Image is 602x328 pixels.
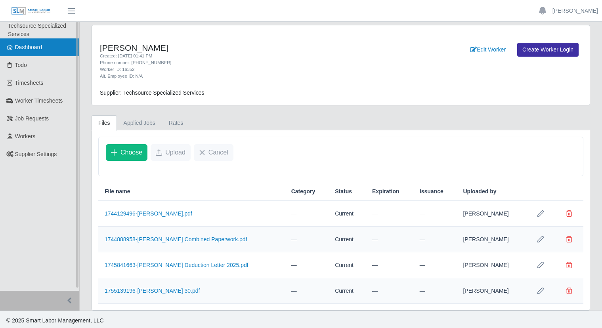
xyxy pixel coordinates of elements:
[15,115,49,122] span: Job Requests
[105,262,248,268] a: 1745841663-[PERSON_NAME] Deduction Letter 2025.pdf
[463,187,496,196] span: Uploaded by
[105,288,200,294] a: 1755139196-[PERSON_NAME] 30.pdf
[100,59,376,66] div: Phone number: [PHONE_NUMBER]
[15,97,63,104] span: Worker Timesheets
[15,133,36,139] span: Workers
[105,187,130,196] span: File name
[335,187,352,196] span: Status
[517,43,579,57] a: Create Worker Login
[366,252,413,278] td: —
[15,80,44,86] span: Timesheets
[285,227,329,252] td: —
[329,201,366,227] td: Current
[457,278,526,304] td: [PERSON_NAME]
[413,252,457,278] td: —
[561,257,577,273] button: Delete file
[413,278,457,304] td: —
[162,115,190,131] a: Rates
[533,206,548,221] button: Row Edit
[561,283,577,299] button: Delete file
[15,44,42,50] span: Dashboard
[413,201,457,227] td: —
[151,144,191,161] button: Upload
[457,252,526,278] td: [PERSON_NAME]
[329,252,366,278] td: Current
[457,201,526,227] td: [PERSON_NAME]
[413,227,457,252] td: —
[6,317,103,324] span: © 2025 Smart Labor Management, LLC
[15,62,27,68] span: Todo
[533,283,548,299] button: Row Edit
[465,43,511,57] a: Edit Worker
[457,227,526,252] td: [PERSON_NAME]
[329,227,366,252] td: Current
[100,73,376,80] div: Alt. Employee ID: N/A
[11,7,51,15] img: SLM Logo
[105,236,247,242] a: 1744888958-[PERSON_NAME] Combined Paperwork.pdf
[285,278,329,304] td: —
[561,231,577,247] button: Delete file
[106,144,147,161] button: Choose
[366,201,413,227] td: —
[100,66,376,73] div: Worker ID: 16352
[533,257,548,273] button: Row Edit
[366,278,413,304] td: —
[372,187,399,196] span: Expiration
[105,210,192,217] a: 1744129496-[PERSON_NAME].pdf
[552,7,598,15] a: [PERSON_NAME]
[285,201,329,227] td: —
[561,206,577,221] button: Delete file
[366,227,413,252] td: —
[100,43,376,53] h4: [PERSON_NAME]
[117,115,162,131] a: Applied Jobs
[8,23,66,37] span: Techsource Specialized Services
[194,144,233,161] button: Cancel
[533,231,548,247] button: Row Edit
[92,115,117,131] a: Files
[208,148,228,157] span: Cancel
[420,187,443,196] span: Issuance
[100,90,204,96] span: Supplier: Techsource Specialized Services
[285,252,329,278] td: —
[15,151,57,157] span: Supplier Settings
[291,187,315,196] span: Category
[329,278,366,304] td: Current
[165,148,185,157] span: Upload
[120,148,142,157] span: Choose
[100,53,376,59] div: Created: [DATE] 01:41 PM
